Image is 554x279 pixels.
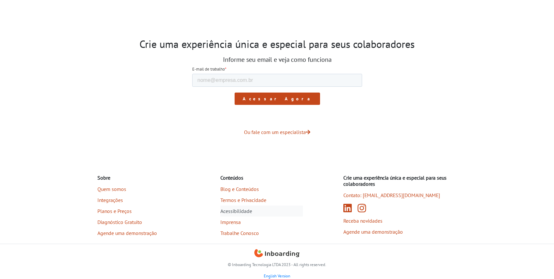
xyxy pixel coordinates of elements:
[244,129,310,135] a: Ou fale com um especialista
[343,215,457,226] a: Receba novidades (abre em nova aba)
[97,262,457,268] p: © Inboarding Tecnologia LTDA 2023 - All rights reserved.
[343,175,457,187] h4: Crie uma experiência única e especial para seus colaboradores
[97,195,180,206] a: Integrações
[254,249,300,259] img: Inboarding
[220,217,303,228] a: Imprensa (abre em nova aba)
[343,200,354,216] a: Linkedin (abre em nova aba)
[264,273,290,279] a: English Version
[97,206,180,217] a: Planos e Preços
[254,249,300,259] a: Inboarding Home Page
[97,217,180,228] a: Diagnóstico Gratuito (abre em nova aba)
[358,200,366,216] a: Instagram (abre em nova aba)
[343,190,457,201] a: Contato: [EMAIL_ADDRESS][DOMAIN_NAME]
[220,206,303,217] a: Acessibilidade
[192,56,362,63] h3: Informe seu email e veja como funciona
[192,66,362,127] iframe: Form 1
[220,184,303,195] a: Blog e Conteúdos (abre em nova aba)
[343,226,457,237] a: Agende uma demonstração
[97,175,180,181] h4: Sobre
[97,184,180,195] a: Quem somos
[220,175,303,181] h4: Conteúdos
[220,228,303,239] a: Trabalhe Conosco
[97,228,180,239] a: Agende uma demonstração
[97,38,457,50] h2: Crie uma experiência única e especial para seus colaboradores
[220,195,303,206] a: Termos e Privacidade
